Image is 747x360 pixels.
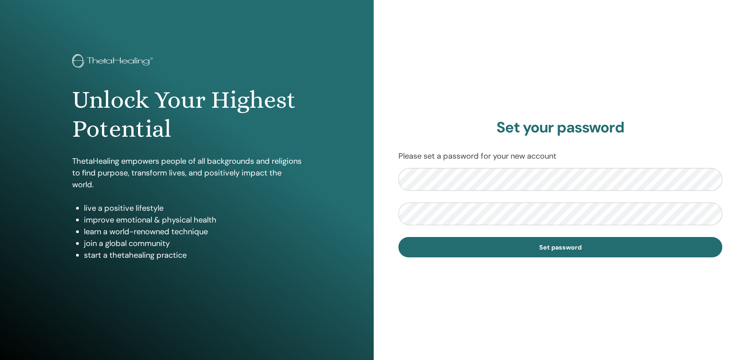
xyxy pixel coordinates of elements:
p: ThetaHealing empowers people of all backgrounds and religions to find purpose, transform lives, a... [72,155,302,190]
li: learn a world-renowned technique [84,226,302,237]
span: Set password [539,243,582,251]
li: improve emotional & physical health [84,214,302,226]
h1: Unlock Your Highest Potential [72,85,302,144]
li: start a thetahealing practice [84,249,302,261]
li: join a global community [84,237,302,249]
h2: Set your password [398,119,723,137]
li: live a positive lifestyle [84,202,302,214]
button: Set password [398,237,723,257]
p: Please set a password for your new account [398,150,723,162]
